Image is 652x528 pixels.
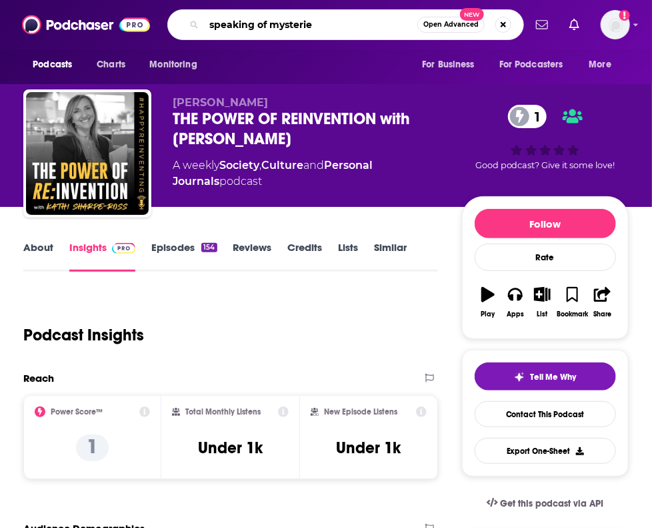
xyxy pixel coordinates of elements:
button: Show profile menu [601,10,630,39]
img: tell me why sparkle [514,372,525,382]
span: For Podcasters [499,55,563,74]
h1: Podcast Insights [23,325,144,345]
img: THE POWER OF REINVENTION with Kathi Sharpe-Ross [26,92,149,215]
div: List [537,310,548,318]
img: User Profile [601,10,630,39]
button: open menu [580,52,629,77]
span: More [589,55,612,74]
button: Apps [502,278,529,326]
span: Charts [97,55,125,74]
img: Podchaser Pro [112,243,135,254]
span: New [460,8,484,21]
span: Get this podcast via API [501,498,604,509]
div: Search podcasts, credits, & more... [167,9,524,40]
svg: Add a profile image [619,10,630,21]
h2: Reach [23,372,54,384]
button: Share [589,278,616,326]
button: tell me why sparkleTell Me Why [475,362,616,390]
div: Share [593,310,611,318]
input: Search podcasts, credits, & more... [204,14,417,35]
a: Similar [375,241,407,272]
div: Apps [507,310,524,318]
span: Logged in as ei1745 [601,10,630,39]
span: 1 [521,105,547,128]
a: Credits [288,241,323,272]
a: InsightsPodchaser Pro [69,241,135,272]
a: Get this podcast via API [476,487,615,520]
div: Rate [475,244,616,271]
button: open menu [23,52,89,77]
button: Follow [475,209,616,238]
span: Open Advanced [423,21,479,28]
span: [PERSON_NAME] [173,96,268,109]
div: Play [481,310,495,318]
button: Export One-Sheet [475,438,616,464]
a: Culture [261,159,303,172]
img: Podchaser - Follow, Share and Rate Podcasts [22,12,150,37]
button: open menu [140,52,214,77]
a: Show notifications dropdown [564,13,585,36]
a: Personal Journals [173,159,373,188]
button: Open AdvancedNew [417,17,485,33]
h3: Under 1k [336,438,401,458]
span: , [259,159,261,172]
p: 1 [76,435,109,461]
button: Play [475,278,502,326]
span: For Business [422,55,475,74]
div: A weekly podcast [173,158,462,190]
a: About [23,241,53,272]
div: 1Good podcast? Give it some love! [462,96,629,179]
button: open menu [413,52,491,77]
a: Charts [88,52,133,77]
span: Monitoring [149,55,197,74]
h2: New Episode Listens [324,407,397,417]
a: 1 [508,105,547,128]
button: Bookmark [556,278,589,326]
span: Good podcast? Give it some love! [475,160,615,170]
a: Lists [339,241,359,272]
a: Contact This Podcast [475,401,616,427]
span: Tell Me Why [530,372,576,382]
span: and [303,159,324,172]
h2: Total Monthly Listens [185,407,261,417]
button: List [529,278,556,326]
h2: Power Score™ [51,407,103,417]
h3: Under 1k [198,438,263,458]
span: Podcasts [33,55,72,74]
a: Show notifications dropdown [531,13,553,36]
div: Bookmark [557,310,588,318]
div: 154 [201,243,217,252]
a: Reviews [233,241,272,272]
a: Society [219,159,259,172]
button: open menu [491,52,583,77]
a: Episodes154 [151,241,217,272]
